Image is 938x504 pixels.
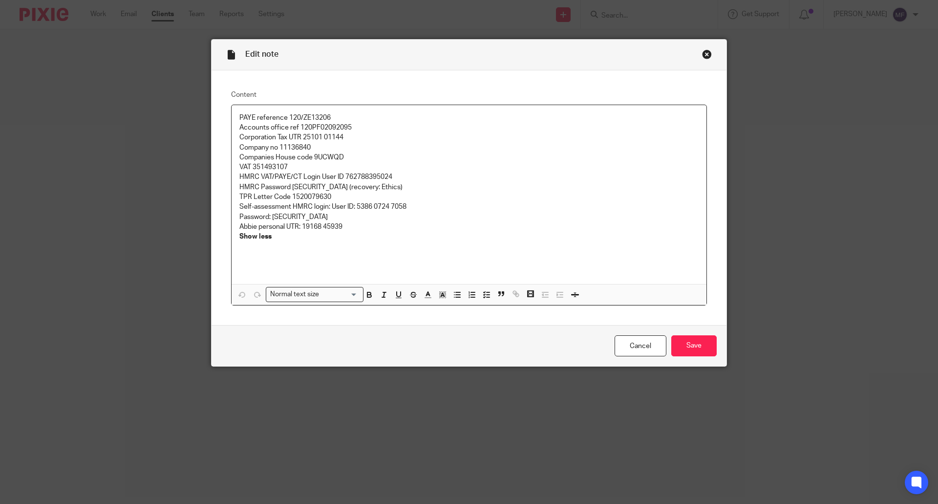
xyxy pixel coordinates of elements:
[239,212,699,222] p: Password: [SECURITY_DATA]
[239,172,699,182] p: HMRC VAT/PAYE/CT Login User ID 762788395024
[239,132,699,142] p: Corporation Tax UTR 25101 01144
[671,335,717,356] input: Save
[239,162,699,172] p: VAT 351493107
[322,289,358,300] input: Search for option
[245,50,278,58] span: Edit note
[239,222,699,232] p: Abbie personal UTR: 19168 45939
[231,90,707,100] label: Content
[615,335,666,356] a: Cancel
[239,202,699,212] p: Self-assessment HMRC login: User ID: 5386 0724 7058
[239,182,699,192] p: HMRC Password [SECURITY_DATA] (recovery: Ethics)
[268,289,321,300] span: Normal text size
[239,192,699,202] p: TPR Letter Code 1520079630
[266,287,363,302] div: Search for option
[239,143,699,153] p: Company no 11136840
[239,233,272,240] strong: Show less
[239,153,699,162] p: Companies House code 9UCWQD
[239,113,699,123] p: PAYE reference 120/ZE13206
[239,123,699,132] p: Accounts office ref 120PF02092095
[702,49,712,59] div: Close this dialog window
